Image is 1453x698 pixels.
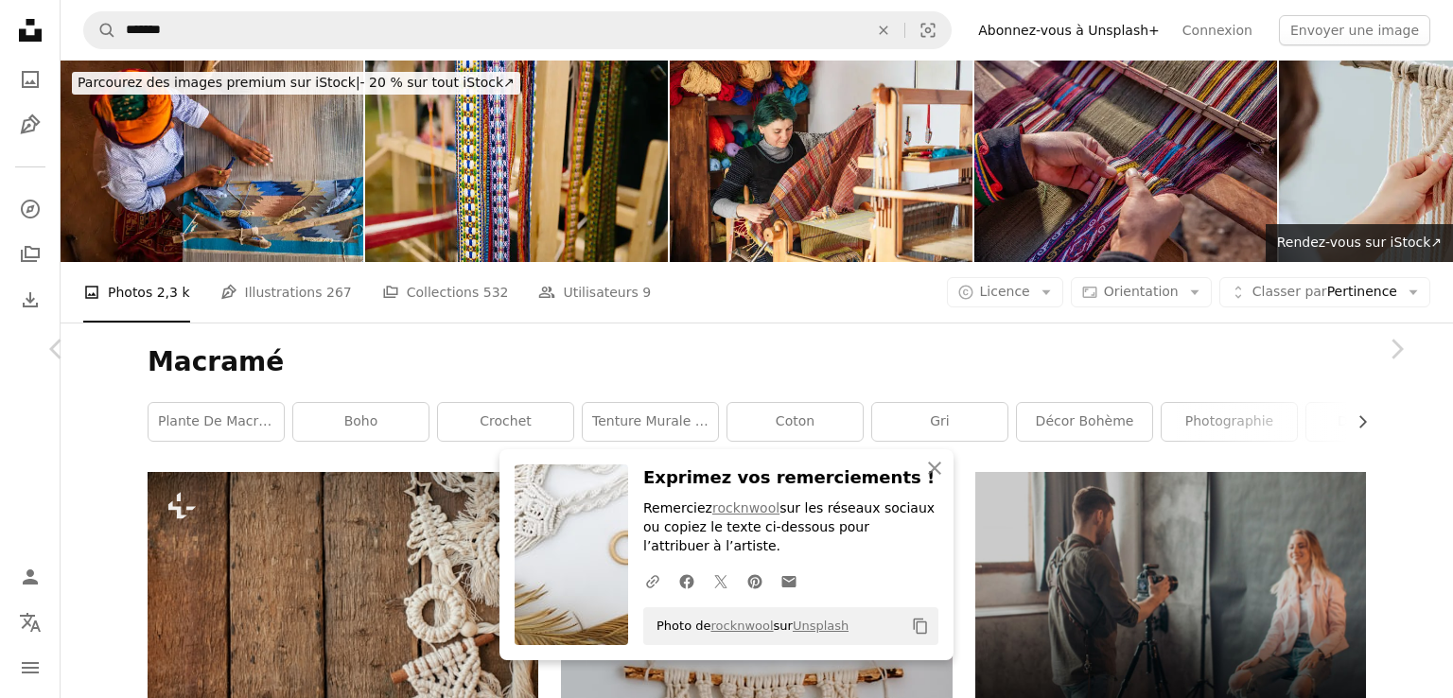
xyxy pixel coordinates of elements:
button: Orientation [1071,277,1212,307]
a: Illustrations [11,106,49,144]
button: Effacer [863,12,904,48]
a: Décor bohème [1017,403,1152,441]
a: Connexion [1171,15,1264,45]
a: Utilisateurs 9 [538,262,651,323]
span: Pertinence [1252,283,1397,302]
form: Rechercher des visuels sur tout le site [83,11,952,49]
button: Rechercher sur Unsplash [84,12,116,48]
button: Envoyer une image [1279,15,1430,45]
button: Classer parPertinence [1219,277,1430,307]
p: Remerciez sur les réseaux sociaux ou copiez le texte ci-dessous pour l’attribuer à l’artiste. [643,499,938,556]
h3: Exprimez vos remerciements ! [643,464,938,492]
a: Partager par mail [772,562,806,600]
h1: Macramé [148,345,1366,379]
a: rocknwool [710,619,773,633]
span: Parcourez des images premium sur iStock | [78,75,360,90]
button: Recherche de visuels [905,12,951,48]
img: Homme indien fabrication textile (durry) au Rajasthan [61,61,363,262]
img: Métier à tisser traditionnel avec des fils colorés à l’extérieur [365,61,668,262]
a: crochet [438,403,573,441]
a: Suivant [1339,258,1453,440]
a: coton [727,403,863,441]
span: Classer par [1252,284,1327,299]
a: Photos [11,61,49,98]
button: Menu [11,649,49,687]
a: Ornements de Noël élégants en macramé bordent sur une couche plate en bois rustique. Ornements d’... [148,593,538,610]
a: Rendez-vous sur iStock↗ [1266,224,1453,262]
a: Boho [293,403,429,441]
button: Licence [947,277,1063,307]
a: Parcourez des images premium sur iStock|- 20 % sur tout iStock↗ [61,61,532,106]
a: Collections [11,236,49,273]
a: Abonnez-vous à Unsplash+ [967,15,1171,45]
span: 532 [483,282,509,303]
a: Partagez-leFacebook [670,562,704,600]
a: Plante de macramé [149,403,284,441]
img: Tissage de femme péruvienne, La Vallée Sacrée, Chinchero [974,61,1277,262]
a: décoration [1306,403,1442,441]
a: Unsplash [793,619,849,633]
span: Orientation [1104,284,1179,299]
span: Rendez-vous sur iStock ↗ [1277,235,1442,250]
a: Illustrations 267 [220,262,352,323]
span: Photo de sur [647,611,849,641]
span: - 20 % sur tout iStock ↗ [78,75,515,90]
span: 9 [642,282,651,303]
a: Connexion / S’inscrire [11,558,49,596]
a: Partagez-leTwitter [704,562,738,600]
button: Langue [11,603,49,641]
a: gri [872,403,1007,441]
a: Tenture murale en macramé [583,403,718,441]
a: Collections 532 [382,262,509,323]
a: Partagez-lePinterest [738,562,772,600]
a: Explorer [11,190,49,228]
span: Licence [980,284,1030,299]
a: rocknwool [712,500,779,515]
img: Female craftsman weaver weaving on a traditional wooden hand-loom in her workshop [670,61,972,262]
a: photographie [1162,403,1297,441]
span: 267 [326,282,352,303]
button: Copier dans le presse-papier [904,610,937,642]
